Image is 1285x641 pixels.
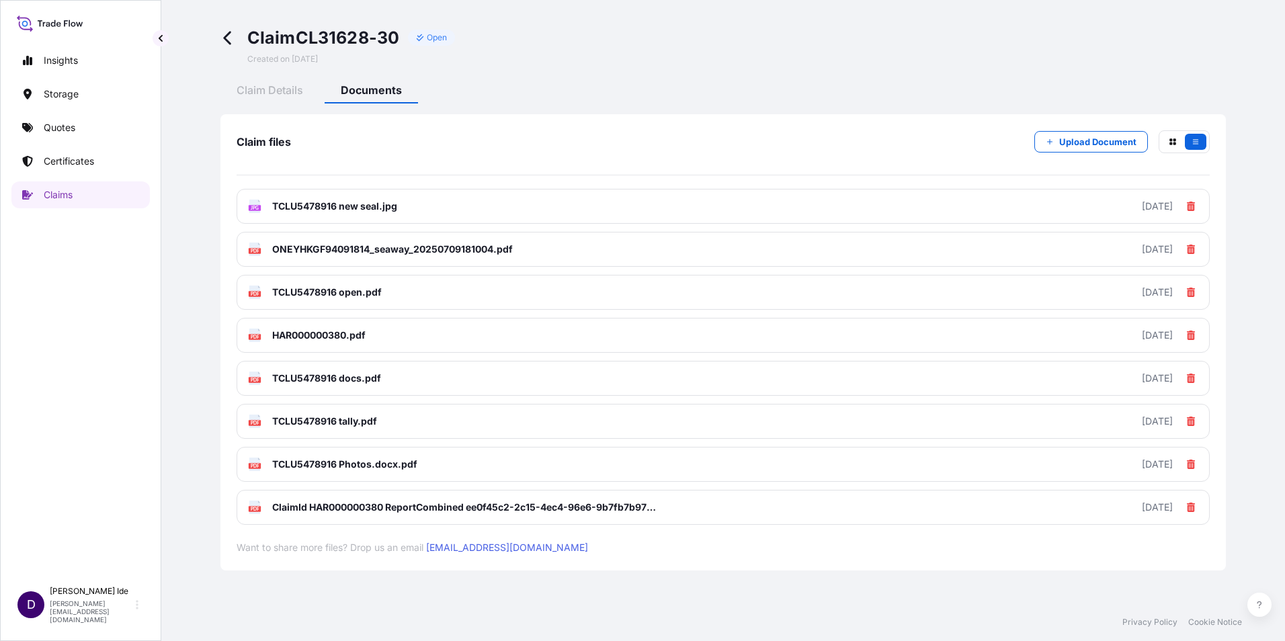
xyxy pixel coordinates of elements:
[251,292,259,296] text: PDF
[1142,286,1173,299] div: [DATE]
[251,421,259,425] text: PDF
[427,32,448,43] p: Open
[251,206,259,210] text: JPG
[272,286,382,299] span: TCLU5478916 open.pdf
[251,464,259,468] text: PDF
[44,54,78,67] p: Insights
[292,54,318,65] span: [DATE]
[237,232,1210,267] a: PDFONEYHKGF94091814_seaway_20250709181004.pdf[DATE]
[1034,131,1148,153] button: Upload Document
[1142,415,1173,428] div: [DATE]
[1122,617,1177,628] a: Privacy Policy
[237,189,1210,224] a: JPGTCLU5478916 new seal.jpg[DATE]
[11,81,150,108] a: Storage
[1142,329,1173,342] div: [DATE]
[50,586,133,597] p: [PERSON_NAME] Ide
[44,87,79,101] p: Storage
[11,114,150,141] a: Quotes
[44,121,75,134] p: Quotes
[1059,135,1136,148] p: Upload Document
[272,372,381,385] span: TCLU5478916 docs.pdf
[251,378,259,382] text: PDF
[50,599,133,624] p: [PERSON_NAME][EMAIL_ADDRESS][DOMAIN_NAME]
[44,188,73,202] p: Claims
[247,27,400,48] span: Claim CL31628-30
[44,155,94,168] p: Certificates
[237,447,1210,482] a: PDFTCLU5478916 Photos.docx.pdf[DATE]
[1142,243,1173,256] div: [DATE]
[272,415,377,428] span: TCLU5478916 tally.pdf
[1142,200,1173,213] div: [DATE]
[272,501,659,514] span: ClaimId HAR000000380 ReportCombined ee0f45c2-2c15-4ec4-96e6-9b7fb7b971bd.pdf
[237,318,1210,353] a: PDFHAR000000380.pdf[DATE]
[27,598,36,611] span: D
[237,135,291,148] span: Claim files
[237,83,303,97] span: Claim Details
[11,148,150,175] a: Certificates
[251,507,259,511] text: PDF
[11,181,150,208] a: Claims
[1142,501,1173,514] div: [DATE]
[237,490,1210,525] a: PDFClaimId HAR000000380 ReportCombined ee0f45c2-2c15-4ec4-96e6-9b7fb7b971bd.pdf[DATE]
[1142,372,1173,385] div: [DATE]
[251,249,259,253] text: PDF
[237,404,1210,439] a: PDFTCLU5478916 tally.pdf[DATE]
[1142,458,1173,471] div: [DATE]
[247,54,318,65] span: Created on
[272,200,397,213] span: TCLU5478916 new seal.jpg
[272,329,366,342] span: HAR000000380.pdf
[237,275,1210,310] a: PDFTCLU5478916 open.pdf[DATE]
[237,361,1210,396] a: PDFTCLU5478916 docs.pdf[DATE]
[237,525,1210,554] span: Want to share more files? Drop us an email
[251,335,259,339] text: PDF
[11,47,150,74] a: Insights
[426,542,588,553] a: [EMAIL_ADDRESS][DOMAIN_NAME]
[272,458,417,471] span: TCLU5478916 Photos.docx.pdf
[1188,617,1242,628] a: Cookie Notice
[272,243,513,256] span: ONEYHKGF94091814_seaway_20250709181004.pdf
[341,83,402,97] span: Documents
